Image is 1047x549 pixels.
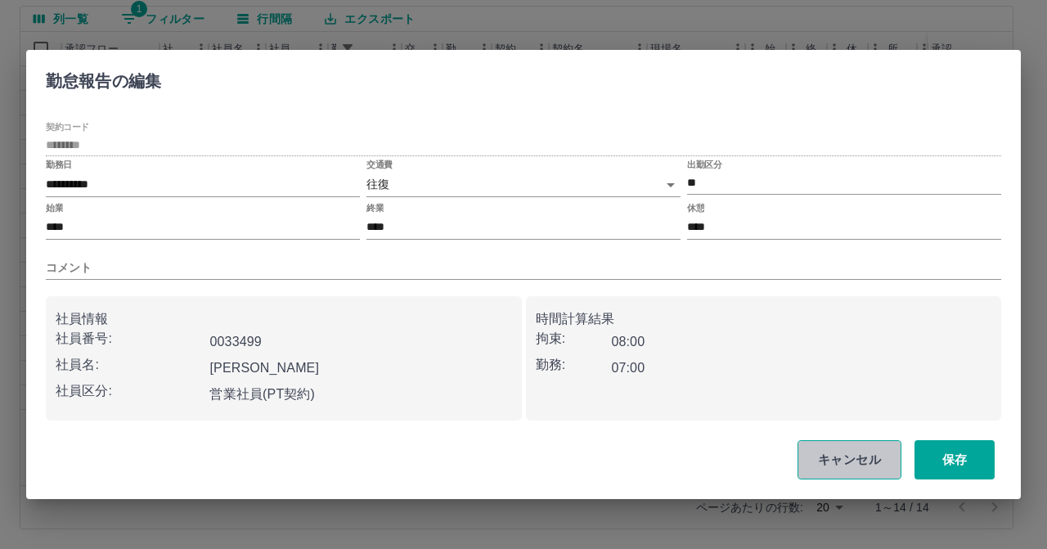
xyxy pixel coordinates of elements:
[366,201,384,214] label: 終業
[56,355,203,375] p: 社員名:
[536,309,992,329] p: 時間計算結果
[687,159,721,171] label: 出勤区分
[366,159,393,171] label: 交通費
[56,309,512,329] p: 社員情報
[366,173,681,196] div: 往復
[687,201,704,214] label: 休憩
[46,159,72,171] label: 勤務日
[798,440,901,479] button: キャンセル
[26,50,181,106] h2: 勤怠報告の編集
[209,387,315,401] b: 営業社員(PT契約)
[56,381,203,401] p: 社員区分:
[611,335,645,349] b: 08:00
[536,355,612,375] p: 勤務:
[209,335,261,349] b: 0033499
[209,361,319,375] b: [PERSON_NAME]
[46,121,89,133] label: 契約コード
[56,329,203,349] p: 社員番号:
[611,361,645,375] b: 07:00
[536,329,612,349] p: 拘束:
[46,201,63,214] label: 始業
[914,440,995,479] button: 保存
